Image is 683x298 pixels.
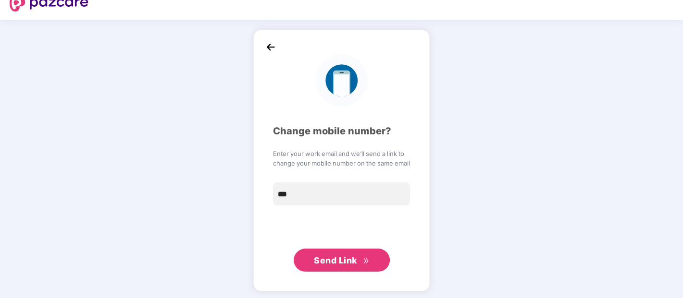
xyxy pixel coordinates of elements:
div: Change mobile number? [273,124,410,139]
span: double-right [363,258,369,264]
img: back_icon [263,40,278,54]
span: change your mobile number on the same email [273,158,410,168]
img: logo [315,54,368,107]
span: Send Link [314,255,357,265]
span: Enter your work email and we’ll send a link to [273,149,410,158]
button: Send Linkdouble-right [294,249,390,272]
